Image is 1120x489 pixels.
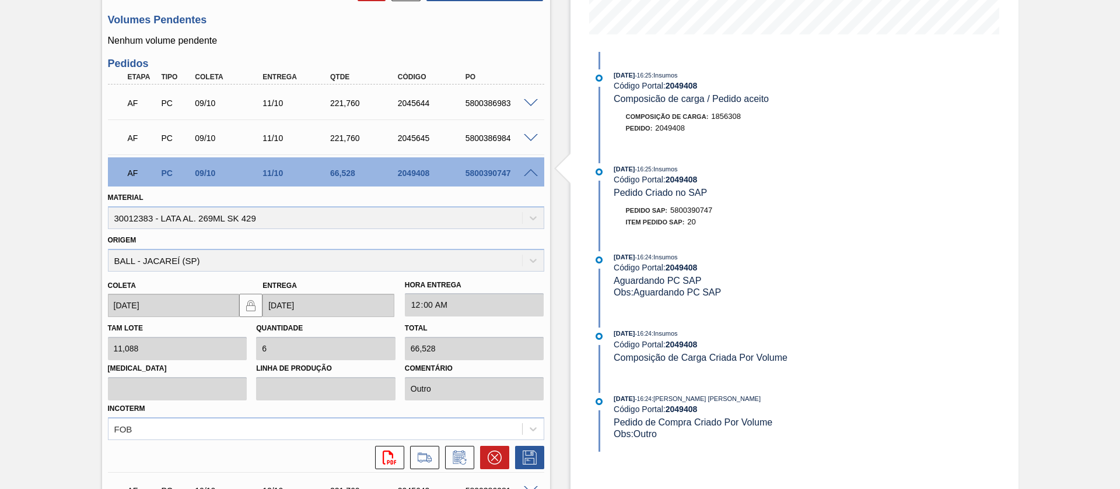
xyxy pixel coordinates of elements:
label: Quantidade [256,324,303,332]
div: 5800386984 [463,133,538,143]
div: Código Portal: [614,263,891,272]
div: Código Portal: [614,175,891,184]
p: AF [128,168,157,178]
h3: Pedidos [108,58,544,70]
div: Coleta [192,73,268,81]
div: Pedido de Compra [158,168,193,178]
div: Cancelar pedido [474,446,509,469]
span: - 16:24 [635,330,652,337]
img: locked [244,298,258,312]
input: dd/mm/yyyy [108,294,240,317]
span: Pedido : [626,125,653,132]
div: 2049408 [395,168,471,178]
span: Pedido de Compra Criado Por Volume [614,417,772,427]
label: Linha de Produção [256,360,395,377]
div: Aguardando Faturamento [125,160,160,186]
div: 11/10/2025 [260,168,335,178]
span: [DATE] [614,395,635,402]
div: Código Portal: [614,340,891,349]
div: Ir para Composição de Carga [404,446,439,469]
span: - 16:24 [635,396,652,402]
label: Material [108,194,143,202]
strong: 2049408 [666,81,698,90]
div: 5800386983 [463,98,538,108]
input: dd/mm/yyyy [262,294,394,317]
div: Código Portal: [614,81,891,90]
span: Obs: Outro [614,429,657,439]
span: 2049408 [655,124,685,132]
div: 11/10/2025 [260,133,335,143]
button: locked [239,294,262,317]
div: Aguardando Faturamento [125,125,160,151]
div: Código Portal: [614,404,891,414]
span: [DATE] [614,166,635,173]
p: AF [128,98,157,108]
label: Coleta [108,282,136,290]
span: Pedido SAP: [626,207,668,214]
div: 221,760 [327,133,403,143]
div: 11/10/2025 [260,98,335,108]
label: Incoterm [108,404,145,413]
span: 5800390747 [670,206,712,214]
span: 20 [687,217,695,226]
span: [DATE] [614,72,635,79]
div: Informar alteração no pedido [439,446,474,469]
div: 2045644 [395,98,471,108]
img: atual [596,333,603,340]
span: Composição de Carga Criada Por Volume [614,353,787,363]
div: Qtde [327,73,403,81]
span: Composição de Carga : [626,113,709,120]
img: atual [596,168,603,175]
div: 09/10/2025 [192,133,268,143]
span: Composicão de carga / Pedido aceito [614,94,769,104]
div: Pedido de Compra [158,98,193,108]
label: Total [405,324,428,332]
img: atual [596,256,603,263]
div: Etapa [125,73,160,81]
div: Salvar Pedido [509,446,544,469]
span: Item pedido SAP: [626,219,685,226]
label: [MEDICAL_DATA] [108,360,247,377]
div: Pedido de Compra [158,133,193,143]
img: atual [596,75,603,82]
h3: Volumes Pendentes [108,14,544,26]
span: [DATE] [614,254,635,261]
div: 221,760 [327,98,403,108]
div: FOB [114,424,132,434]
strong: 2049408 [666,340,698,349]
p: AF [128,133,157,143]
span: [DATE] [614,330,635,337]
div: 2045645 [395,133,471,143]
label: Entrega [262,282,297,290]
span: Pedido Criado no SAP [614,188,707,198]
div: Código [395,73,471,81]
span: 1856308 [711,112,741,121]
div: 66,528 [327,168,403,178]
label: Comentário [405,360,544,377]
div: Aguardando Faturamento [125,90,160,116]
span: - 16:24 [635,254,652,261]
span: - 16:25 [635,72,652,79]
span: : Insumos [652,330,678,337]
div: 5800390747 [463,168,538,178]
label: Tam lote [108,324,143,332]
label: Hora Entrega [405,277,544,294]
div: Abrir arquivo PDF [369,446,404,469]
span: Aguardando PC SAP [614,276,701,286]
p: Nenhum volume pendente [108,36,544,46]
span: Obs: Aguardando PC SAP [614,287,721,297]
div: 09/10/2025 [192,168,268,178]
div: Entrega [260,73,335,81]
span: - 16:25 [635,166,652,173]
label: Origem [108,236,136,244]
img: atual [596,398,603,405]
div: 09/10/2025 [192,98,268,108]
span: : [PERSON_NAME] [PERSON_NAME] [652,395,761,402]
div: Tipo [158,73,193,81]
span: : Insumos [652,72,678,79]
strong: 2049408 [666,175,698,184]
strong: 2049408 [666,263,698,272]
span: : Insumos [652,166,678,173]
span: : Insumos [652,254,678,261]
div: PO [463,73,538,81]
